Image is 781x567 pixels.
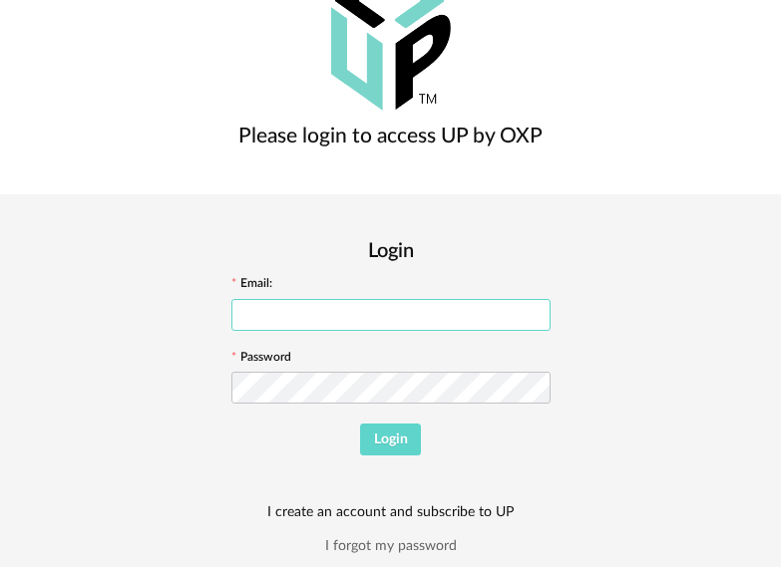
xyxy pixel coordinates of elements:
button: Login [360,424,421,455]
label: Password [231,351,291,367]
h3: Please login to access UP by OXP [238,123,543,149]
h2: Login [231,238,551,264]
span: Login [374,432,408,446]
a: I forgot my password [325,537,457,555]
a: I create an account and subscribe to UP [267,503,514,521]
label: Email: [231,277,272,293]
